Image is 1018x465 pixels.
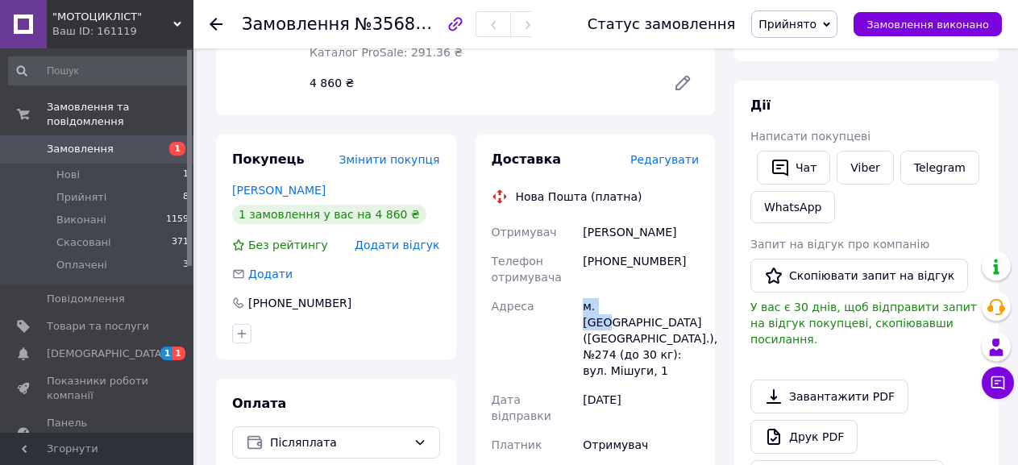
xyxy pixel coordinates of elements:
a: WhatsApp [750,191,835,223]
span: 1159 [166,213,189,227]
span: Без рейтингу [248,239,328,251]
div: Нова Пошта (платна) [512,189,646,205]
span: Додати [248,268,293,280]
span: Показники роботи компанії [47,374,149,403]
span: Виконані [56,213,106,227]
span: Замовлення [47,142,114,156]
span: №356894785 [355,14,469,34]
div: [PHONE_NUMBER] [580,247,702,292]
span: Товари та послуги [47,319,149,334]
span: Замовлення [242,15,350,34]
span: "МОТОЦИКЛІСТ" [52,10,173,24]
div: м. [GEOGRAPHIC_DATA] ([GEOGRAPHIC_DATA].), №274 (до 30 кг): вул. Мішуги, 1 [580,292,702,385]
a: Друк PDF [750,420,858,454]
span: Замовлення та повідомлення [47,100,193,129]
span: Повідомлення [47,292,125,306]
span: У вас є 30 днів, щоб відправити запит на відгук покупцеві, скопіювавши посилання. [750,301,977,346]
span: Оплата [232,396,286,411]
div: [PERSON_NAME] [580,218,702,247]
button: Чат [757,151,830,185]
a: [PERSON_NAME] [232,184,326,197]
button: Чат з покупцем [982,367,1014,399]
div: Повернутися назад [210,16,222,32]
span: Запит на відгук про компанію [750,238,929,251]
div: 4 860 ₴ [303,72,660,94]
span: Замовлення виконано [866,19,989,31]
a: Telegram [900,151,979,185]
span: Телефон отримувача [492,255,562,284]
span: 3 [183,258,189,272]
span: Доставка [492,152,562,167]
span: Прийняті [56,190,106,205]
span: Нові [56,168,80,182]
span: 1 [172,347,185,360]
span: [DEMOGRAPHIC_DATA] [47,347,166,361]
span: 1 [169,142,185,156]
div: [DATE] [580,385,702,430]
span: Змінити покупця [339,153,440,166]
div: 1 замовлення у вас на 4 860 ₴ [232,205,426,224]
input: Пошук [8,56,190,85]
span: 8 [183,190,189,205]
span: 371 [172,235,189,250]
span: Додати відгук [355,239,439,251]
a: Viber [837,151,893,185]
span: Панель управління [47,416,149,445]
span: 1 [183,168,189,182]
span: Дії [750,98,771,113]
span: Покупець [232,152,305,167]
span: Адреса [492,300,534,313]
button: Скопіювати запит на відгук [750,259,968,293]
span: Оплачені [56,258,107,272]
div: Отримувач [580,430,702,459]
div: Статус замовлення [588,16,736,32]
a: Редагувати [667,67,699,99]
span: Платник [492,438,542,451]
span: Прийнято [758,18,816,31]
span: Дата відправки [492,393,551,422]
span: Написати покупцеві [750,130,870,143]
span: Скасовані [56,235,111,250]
span: Післяплата [270,434,407,451]
a: Завантажити PDF [750,380,908,413]
button: Замовлення виконано [854,12,1002,36]
div: Ваш ID: 161119 [52,24,193,39]
span: 1 [160,347,173,360]
span: Редагувати [630,153,699,166]
div: [PHONE_NUMBER] [247,295,353,311]
span: Каталог ProSale: 291.36 ₴ [310,46,463,59]
span: Отримувач [492,226,557,239]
